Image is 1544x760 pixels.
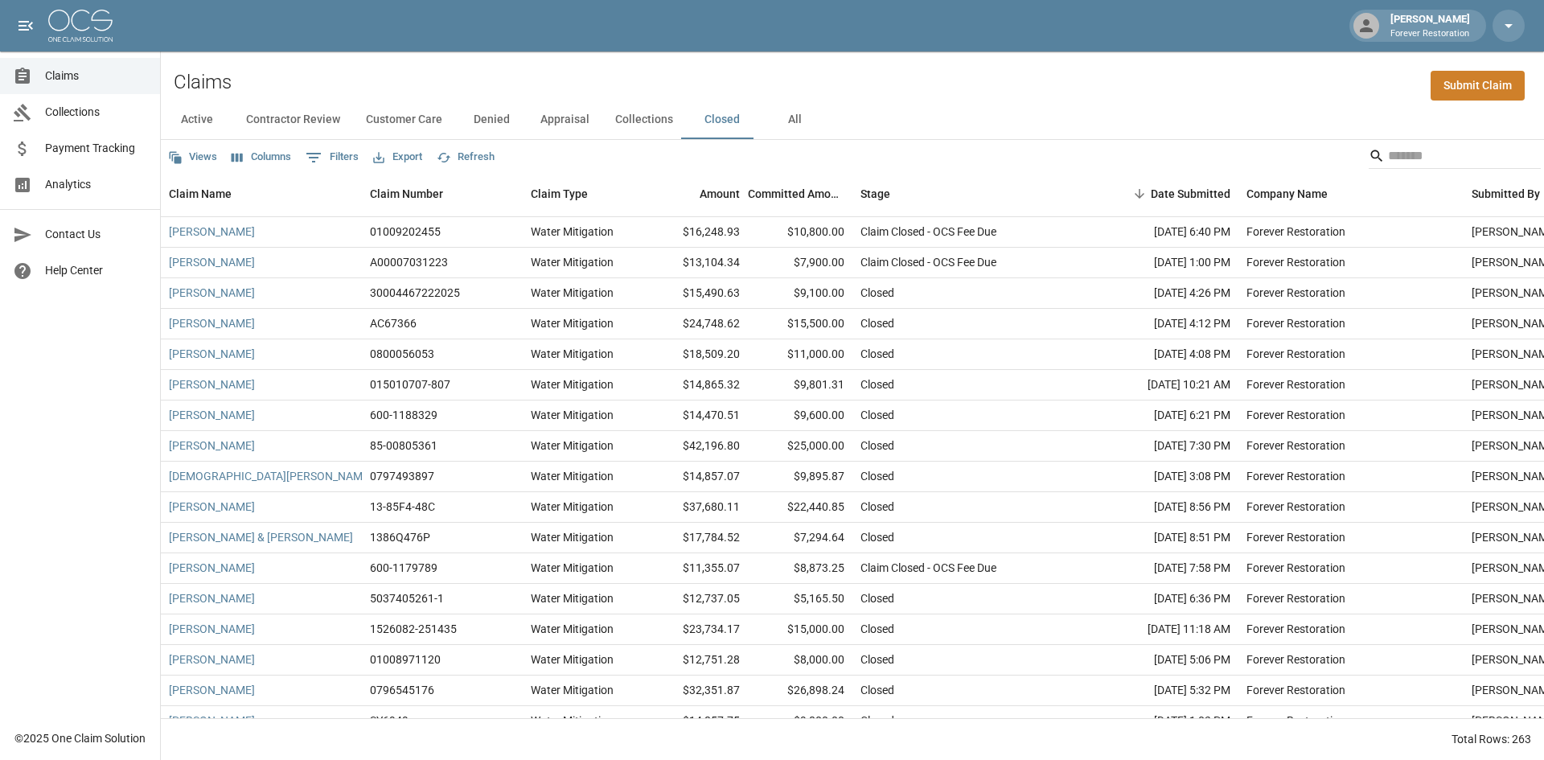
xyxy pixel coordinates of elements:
[1246,171,1328,216] div: Company Name
[1151,171,1230,216] div: Date Submitted
[14,730,146,746] div: © 2025 One Claim Solution
[10,10,42,42] button: open drawer
[1246,254,1345,270] div: Forever Restoration
[643,309,748,339] div: $24,748.62
[370,346,434,362] div: 0800056053
[169,713,255,729] a: [PERSON_NAME]
[523,171,643,216] div: Claim Type
[370,713,409,729] div: SY6949
[643,462,748,492] div: $14,857.07
[748,645,852,676] div: $8,000.00
[1384,11,1476,40] div: [PERSON_NAME]
[1452,731,1531,747] div: Total Rows: 263
[531,376,614,392] div: Water Mitigation
[860,254,996,270] div: Claim Closed - OCS Fee Due
[643,706,748,737] div: $14,857.75
[860,224,996,240] div: Claim Closed - OCS Fee Due
[531,315,614,331] div: Water Mitigation
[748,217,852,248] div: $10,800.00
[643,401,748,431] div: $14,470.51
[860,560,996,576] div: Claim Closed - OCS Fee Due
[748,523,852,553] div: $7,294.64
[643,523,748,553] div: $17,784.52
[370,254,448,270] div: A00007031223
[169,468,372,484] a: [DEMOGRAPHIC_DATA][PERSON_NAME]
[169,285,255,301] a: [PERSON_NAME]
[1246,376,1345,392] div: Forever Restoration
[860,438,894,454] div: Closed
[370,560,437,576] div: 600-1179789
[169,346,255,362] a: [PERSON_NAME]
[748,370,852,401] div: $9,801.31
[643,217,748,248] div: $16,248.93
[370,621,457,637] div: 1526082-251435
[531,713,614,729] div: Water Mitigation
[228,145,295,170] button: Select columns
[1246,713,1345,729] div: Forever Restoration
[370,651,441,668] div: 01008971120
[169,621,255,637] a: [PERSON_NAME]
[169,315,255,331] a: [PERSON_NAME]
[1128,183,1151,205] button: Sort
[686,101,758,139] button: Closed
[370,468,434,484] div: 0797493897
[643,614,748,645] div: $23,734.17
[860,315,894,331] div: Closed
[643,171,748,216] div: Amount
[531,285,614,301] div: Water Mitigation
[1094,370,1238,401] div: [DATE] 10:21 AM
[169,376,255,392] a: [PERSON_NAME]
[433,145,499,170] button: Refresh
[531,346,614,362] div: Water Mitigation
[860,621,894,637] div: Closed
[643,584,748,614] div: $12,737.05
[748,278,852,309] div: $9,100.00
[1369,143,1541,172] div: Search
[860,651,894,668] div: Closed
[860,529,894,545] div: Closed
[1094,645,1238,676] div: [DATE] 5:06 PM
[531,171,588,216] div: Claim Type
[643,676,748,706] div: $32,351.87
[1094,492,1238,523] div: [DATE] 8:56 PM
[748,553,852,584] div: $8,873.25
[1246,560,1345,576] div: Forever Restoration
[643,553,748,584] div: $11,355.07
[1246,438,1345,454] div: Forever Restoration
[370,285,460,301] div: 30004467222025
[169,590,255,606] a: [PERSON_NAME]
[369,145,426,170] button: Export
[748,309,852,339] div: $15,500.00
[643,339,748,370] div: $18,509.20
[748,401,852,431] div: $9,600.00
[233,101,353,139] button: Contractor Review
[45,140,147,157] span: Payment Tracking
[1094,676,1238,706] div: [DATE] 5:32 PM
[643,278,748,309] div: $15,490.63
[643,248,748,278] div: $13,104.34
[169,171,232,216] div: Claim Name
[45,226,147,243] span: Contact Us
[643,645,748,676] div: $12,751.28
[169,651,255,668] a: [PERSON_NAME]
[531,499,614,515] div: Water Mitigation
[169,254,255,270] a: [PERSON_NAME]
[370,224,441,240] div: 01009202455
[353,101,455,139] button: Customer Care
[1094,584,1238,614] div: [DATE] 6:36 PM
[860,346,894,362] div: Closed
[531,651,614,668] div: Water Mitigation
[169,438,255,454] a: [PERSON_NAME]
[45,176,147,193] span: Analytics
[1094,706,1238,737] div: [DATE] 1:03 PM
[370,407,437,423] div: 600-1188329
[1246,315,1345,331] div: Forever Restoration
[161,101,1544,139] div: dynamic tabs
[169,499,255,515] a: [PERSON_NAME]
[48,10,113,42] img: ocs-logo-white-transparent.png
[860,713,894,729] div: Closed
[164,145,221,170] button: Views
[748,492,852,523] div: $22,440.85
[1246,407,1345,423] div: Forever Restoration
[860,376,894,392] div: Closed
